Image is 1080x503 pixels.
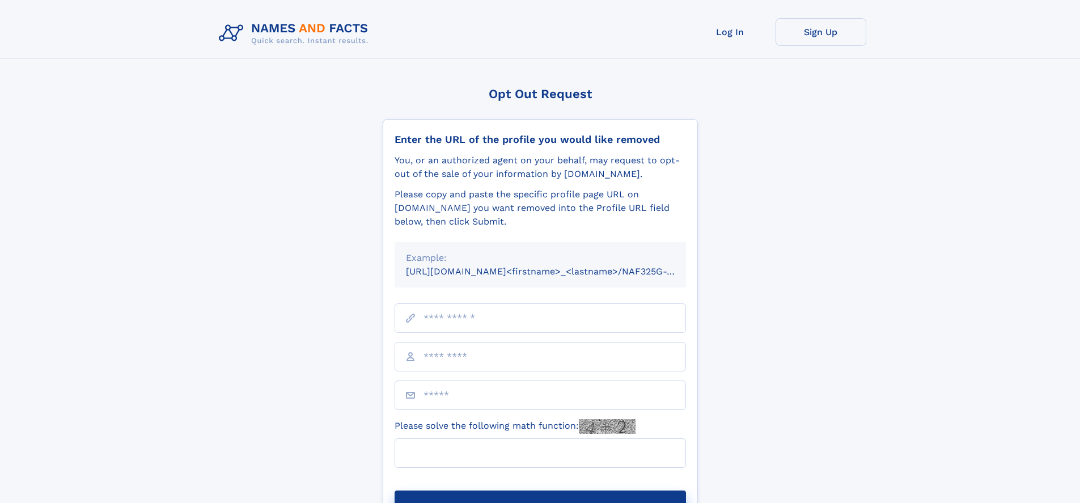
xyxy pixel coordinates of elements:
[395,133,686,146] div: Enter the URL of the profile you would like removed
[685,18,776,46] a: Log In
[406,251,675,265] div: Example:
[395,419,636,434] label: Please solve the following math function:
[406,266,708,277] small: [URL][DOMAIN_NAME]<firstname>_<lastname>/NAF325G-xxxxxxxx
[214,18,378,49] img: Logo Names and Facts
[395,188,686,229] div: Please copy and paste the specific profile page URL on [DOMAIN_NAME] you want removed into the Pr...
[776,18,866,46] a: Sign Up
[395,154,686,181] div: You, or an authorized agent on your behalf, may request to opt-out of the sale of your informatio...
[383,87,698,101] div: Opt Out Request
